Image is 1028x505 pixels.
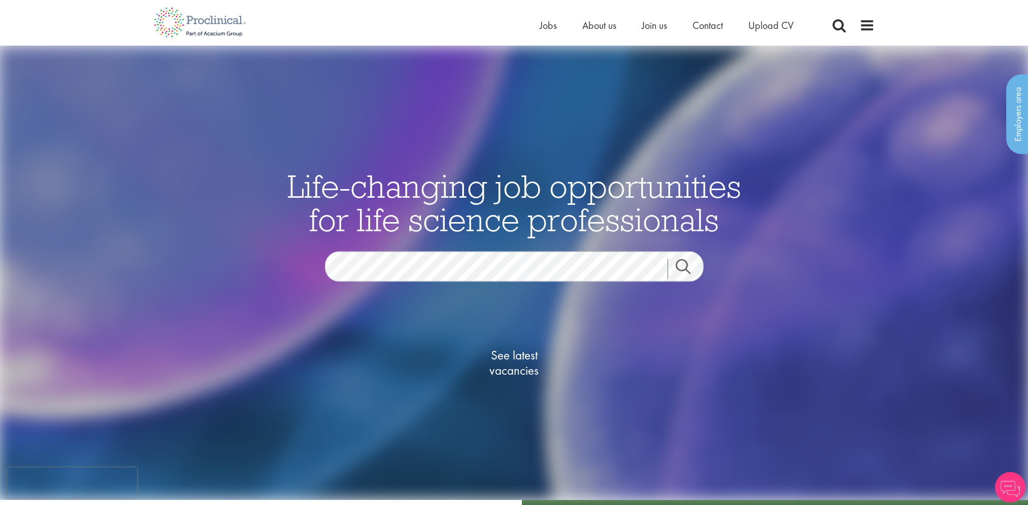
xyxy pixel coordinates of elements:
iframe: reCAPTCHA [7,467,137,498]
a: Job search submit button [668,259,711,279]
a: Jobs [540,19,557,32]
a: See latestvacancies [463,307,565,418]
a: Upload CV [748,19,793,32]
a: Join us [642,19,667,32]
span: Life-changing job opportunities for life science professionals [287,165,741,239]
a: About us [582,19,616,32]
a: Contact [692,19,723,32]
img: Chatbot [995,472,1025,502]
span: See latest vacancies [463,347,565,378]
